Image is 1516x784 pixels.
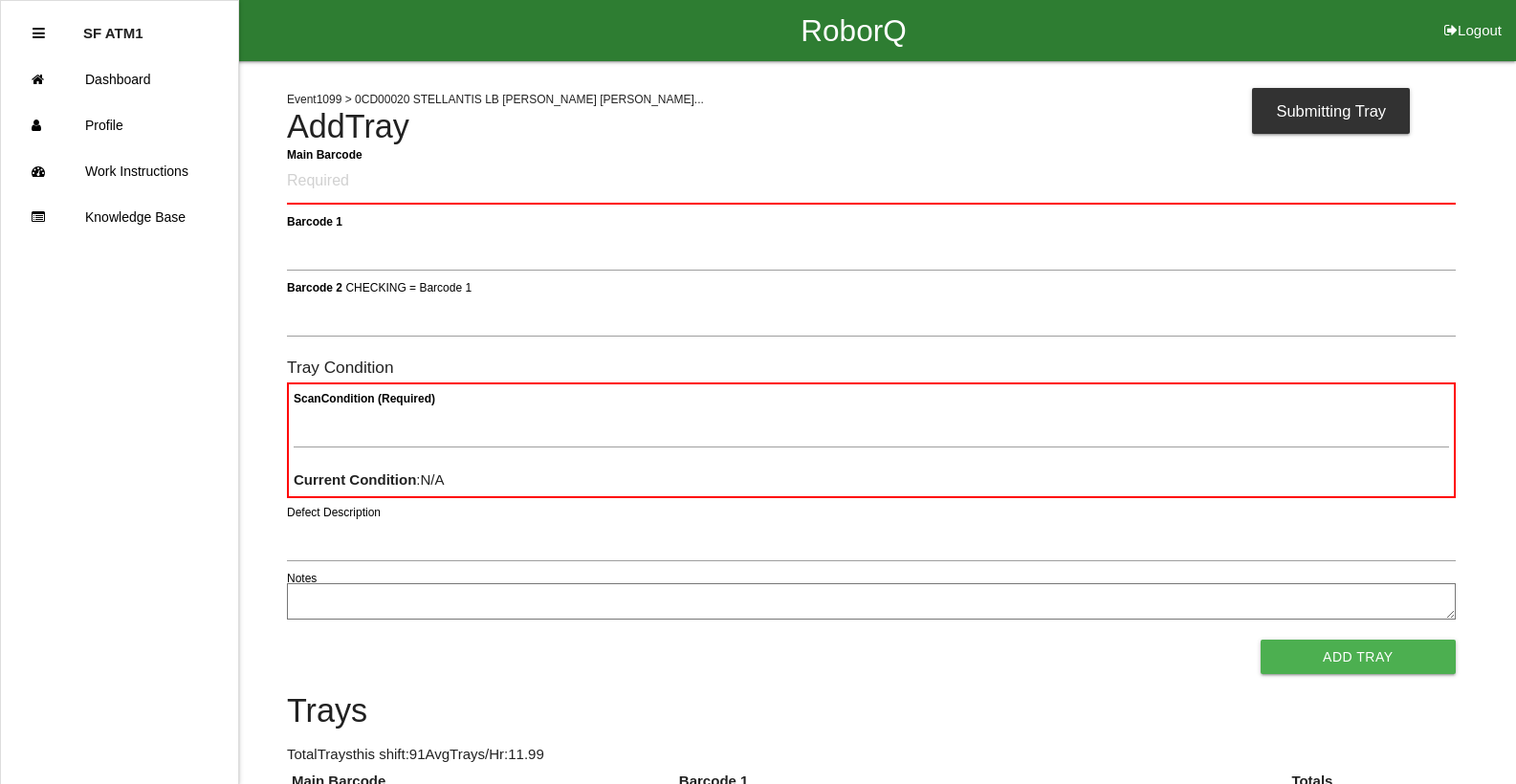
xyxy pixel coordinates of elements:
b: Barcode 2 [287,280,342,294]
div: Submitting Tray [1252,88,1410,134]
b: Main Barcode [287,147,363,161]
a: Work Instructions [1,148,238,194]
span: : N/A [294,471,445,488]
input: Required [287,160,1456,205]
label: Defect Description [287,504,381,521]
p: SF ATM1 [83,11,143,41]
b: Scan Condition (Required) [294,392,435,405]
span: Event 1099 > 0CD00020 STELLANTIS LB [PERSON_NAME] [PERSON_NAME]... [287,93,704,106]
a: Profile [1,102,238,148]
div: Close [33,11,45,56]
span: CHECKING = Barcode 1 [345,280,472,294]
a: Dashboard [1,56,238,102]
p: Total Trays this shift: 91 Avg Trays /Hr: 11.99 [287,744,1456,766]
h6: Tray Condition [287,359,1456,377]
b: Current Condition [294,471,416,488]
a: Knowledge Base [1,194,238,240]
h4: Add Tray [287,109,1456,145]
h4: Trays [287,693,1456,730]
label: Notes [287,570,317,587]
b: Barcode 1 [287,214,342,228]
button: Add Tray [1261,640,1456,674]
